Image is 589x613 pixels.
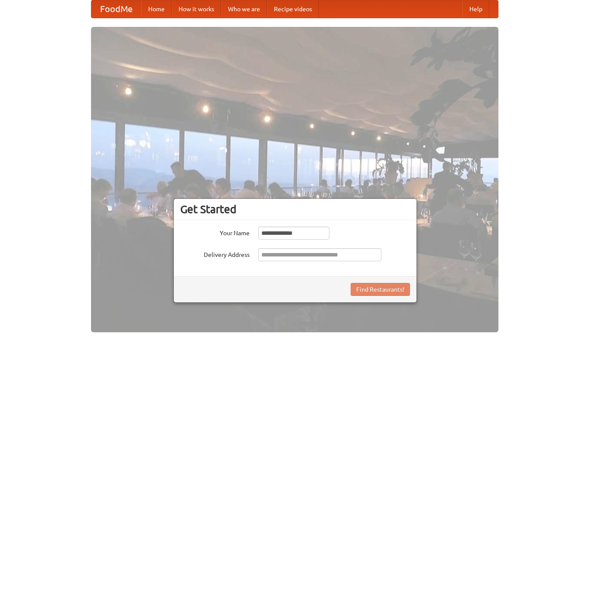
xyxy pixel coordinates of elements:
[267,0,319,18] a: Recipe videos
[91,0,141,18] a: FoodMe
[180,227,250,237] label: Your Name
[141,0,172,18] a: Home
[462,0,489,18] a: Help
[172,0,221,18] a: How it works
[180,203,410,216] h3: Get Started
[180,248,250,259] label: Delivery Address
[351,283,410,296] button: Find Restaurants!
[221,0,267,18] a: Who we are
